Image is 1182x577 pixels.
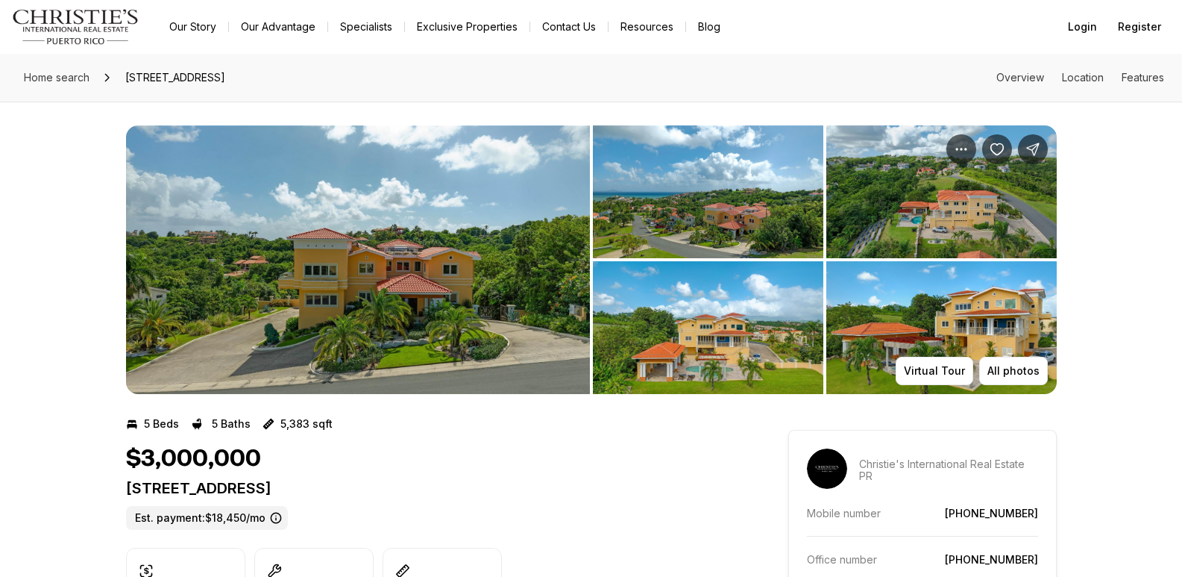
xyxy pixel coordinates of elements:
[12,9,139,45] img: logo
[119,66,231,90] span: [STREET_ADDRESS]
[1122,71,1164,84] a: Skip to: Features
[593,125,823,258] button: View image gallery
[593,125,1057,394] li: 2 of 7
[18,66,95,90] a: Home search
[826,125,1057,258] button: View image gallery
[212,418,251,430] p: 5 Baths
[229,16,327,37] a: Our Advantage
[807,553,877,566] p: Office number
[945,553,1038,566] a: [PHONE_NUMBER]
[946,134,976,164] button: Property options
[1018,134,1048,164] button: Share Property: 29 PORT RD
[126,125,1057,394] div: Listing Photos
[896,357,973,385] button: Virtual Tour
[1068,21,1097,33] span: Login
[593,261,823,394] button: View image gallery
[126,125,590,394] li: 1 of 7
[945,507,1038,520] a: [PHONE_NUMBER]
[686,16,732,37] a: Blog
[982,134,1012,164] button: Save Property: 29 PORT RD
[1062,71,1104,84] a: Skip to: Location
[126,506,288,530] label: Est. payment: $18,450/mo
[126,125,590,394] button: View image gallery
[1109,12,1170,42] button: Register
[609,16,685,37] a: Resources
[157,16,228,37] a: Our Story
[826,261,1057,394] button: View image gallery
[126,479,735,497] p: [STREET_ADDRESS]
[807,507,881,520] p: Mobile number
[904,365,965,377] p: Virtual Tour
[280,418,333,430] p: 5,383 sqft
[1118,21,1161,33] span: Register
[24,71,89,84] span: Home search
[144,418,179,430] p: 5 Beds
[979,357,1048,385] button: All photos
[328,16,404,37] a: Specialists
[996,71,1044,84] a: Skip to: Overview
[987,365,1040,377] p: All photos
[996,72,1164,84] nav: Page section menu
[530,16,608,37] button: Contact Us
[1059,12,1106,42] button: Login
[859,458,1038,482] p: Christie's International Real Estate PR
[126,445,261,473] h1: $3,000,000
[405,16,529,37] a: Exclusive Properties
